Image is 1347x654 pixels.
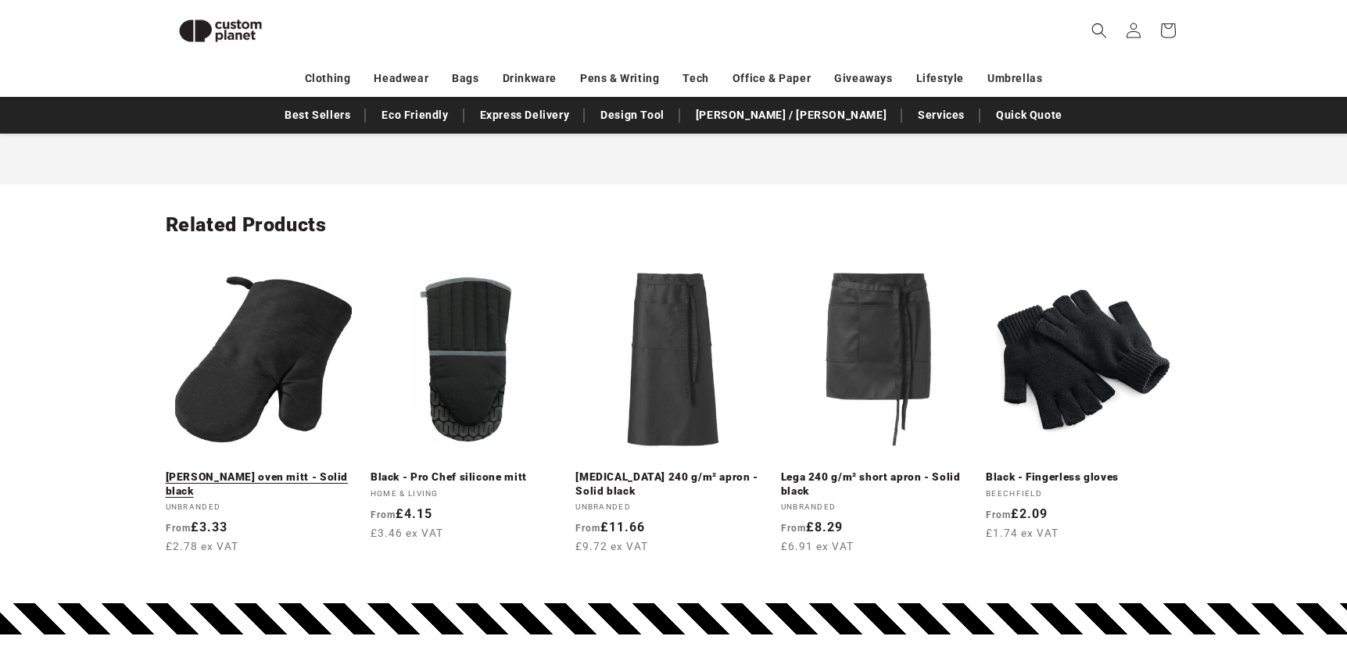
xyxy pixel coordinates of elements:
[988,102,1070,129] a: Quick Quote
[834,65,892,92] a: Giveaways
[371,470,566,484] a: Black - Pro Chef silicone mitt
[374,102,456,129] a: Eco Friendly
[1269,579,1347,654] iframe: Chat Widget
[688,102,894,129] a: [PERSON_NAME] / [PERSON_NAME]
[503,65,557,92] a: Drinkware
[916,65,964,92] a: Lifestyle
[277,102,358,129] a: Best Sellers
[166,213,1182,238] h2: Related Products
[166,6,275,55] img: Custom Planet
[452,65,478,92] a: Bags
[987,65,1042,92] a: Umbrellas
[781,470,976,498] a: Lega 240 g/m² short apron - Solid black
[1082,13,1116,48] summary: Search
[472,102,578,129] a: Express Delivery
[910,102,973,129] a: Services
[593,102,672,129] a: Design Tool
[733,65,811,92] a: Office & Paper
[166,470,361,498] a: [PERSON_NAME] oven mitt - Solid black
[305,65,351,92] a: Clothing
[682,65,708,92] a: Tech
[575,470,771,498] a: [MEDICAL_DATA] 240 g/m² apron - Solid black
[374,65,428,92] a: Headwear
[986,470,1181,484] a: Black - Fingerless gloves
[580,65,659,92] a: Pens & Writing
